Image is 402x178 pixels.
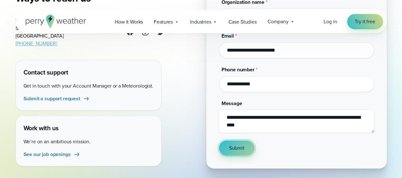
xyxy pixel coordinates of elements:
[24,151,71,158] span: See our job openings
[115,18,143,26] span: How it Works
[24,82,153,90] p: Get in touch with your Account Manager or a Meteorologist.
[16,40,57,47] a: [PHONE_NUMBER]
[24,95,90,103] a: Submit a support request
[228,18,256,26] span: Case Studies
[24,124,153,133] h4: Work with us
[109,15,148,28] a: How it Works
[268,18,289,25] span: Company
[24,138,153,146] p: We’re on an ambitious mission.
[223,15,262,28] a: Case Studies
[347,14,383,29] a: Try it free
[221,100,242,107] span: Message
[190,18,211,26] span: Industries
[221,66,255,73] span: Phone number
[221,32,234,39] span: Email
[229,144,244,152] span: Submit
[324,18,337,25] a: Log in
[355,18,375,25] span: Try it free
[24,95,80,103] span: Submit a support request
[24,68,153,77] h4: Contact support
[219,140,255,156] button: Submit
[24,151,81,158] a: See our job openings
[154,18,173,26] span: Features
